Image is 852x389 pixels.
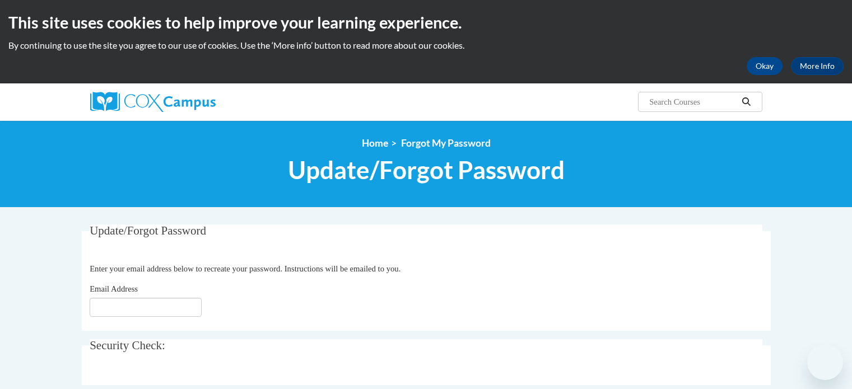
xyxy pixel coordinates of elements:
[8,39,844,51] p: By continuing to use the site you agree to our use of cookies. Use the ‘More info’ button to read...
[90,224,206,237] span: Update/Forgot Password
[362,137,388,149] a: Home
[401,137,491,149] span: Forgot My Password
[807,344,843,380] iframe: Button to launch messaging window
[90,298,202,317] input: Email
[738,95,755,109] button: Search
[90,92,303,112] a: Cox Campus
[90,92,216,112] img: Cox Campus
[288,155,565,185] span: Update/Forgot Password
[90,284,138,293] span: Email Address
[791,57,844,75] a: More Info
[747,57,783,75] button: Okay
[90,339,165,352] span: Security Check:
[8,11,844,34] h2: This site uses cookies to help improve your learning experience.
[90,264,401,273] span: Enter your email address below to recreate your password. Instructions will be emailed to you.
[648,95,738,109] input: Search Courses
